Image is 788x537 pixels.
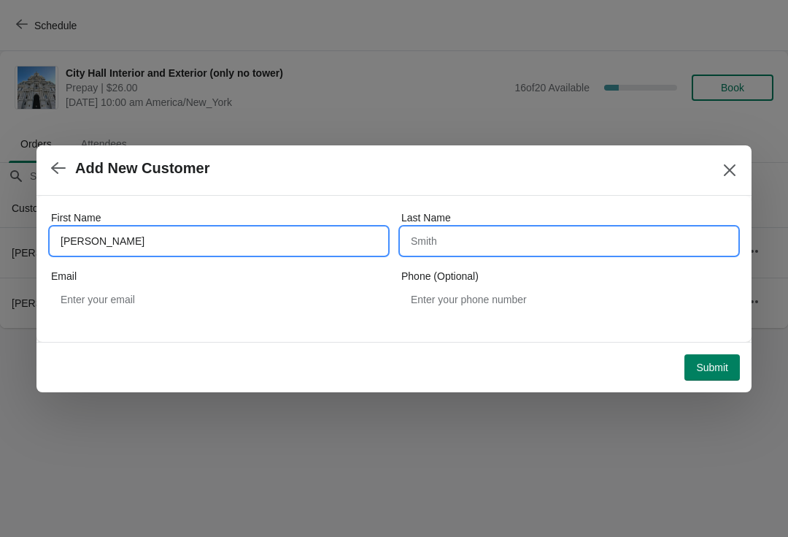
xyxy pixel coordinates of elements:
[401,269,479,283] label: Phone (Optional)
[696,362,728,373] span: Submit
[401,210,451,225] label: Last Name
[716,157,743,183] button: Close
[51,269,77,283] label: Email
[401,286,737,313] input: Enter your phone number
[51,286,387,313] input: Enter your email
[684,354,740,381] button: Submit
[401,228,737,254] input: Smith
[75,160,209,177] h2: Add New Customer
[51,210,101,225] label: First Name
[51,228,387,254] input: John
